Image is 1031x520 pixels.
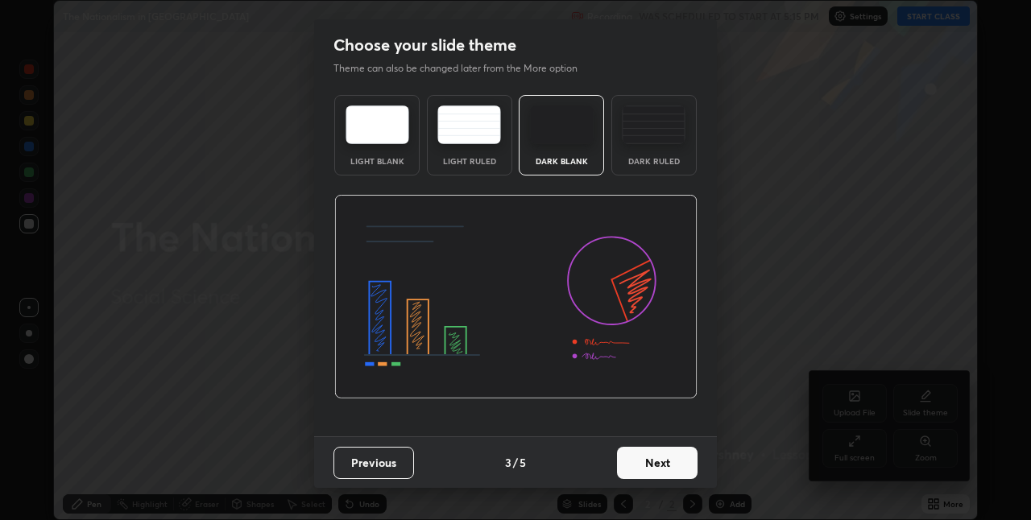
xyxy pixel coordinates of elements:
[345,157,409,165] div: Light Blank
[346,105,409,144] img: lightTheme.e5ed3b09.svg
[622,157,686,165] div: Dark Ruled
[334,195,698,399] img: darkThemeBanner.d06ce4a2.svg
[530,105,594,144] img: darkTheme.f0cc69e5.svg
[437,105,501,144] img: lightRuledTheme.5fabf969.svg
[333,447,414,479] button: Previous
[520,454,526,471] h4: 5
[529,157,594,165] div: Dark Blank
[333,35,516,56] h2: Choose your slide theme
[437,157,502,165] div: Light Ruled
[513,454,518,471] h4: /
[622,105,685,144] img: darkRuledTheme.de295e13.svg
[505,454,511,471] h4: 3
[333,61,594,76] p: Theme can also be changed later from the More option
[617,447,698,479] button: Next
